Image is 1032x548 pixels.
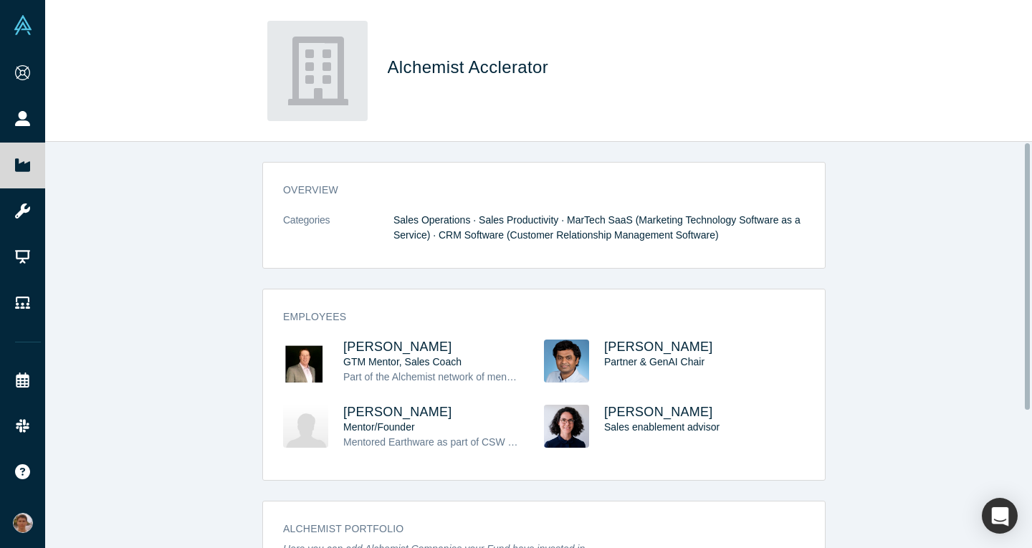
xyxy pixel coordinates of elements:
[343,405,452,419] a: [PERSON_NAME]
[544,340,589,383] img: Gnani Palanikumar's Profile Image
[343,371,889,383] span: Part of the Alchemist network of mentors and coaches, advising portfolio members on their Sales /...
[283,213,393,258] dt: Categories
[283,521,785,537] h3: Alchemist Portfolio
[604,421,720,433] span: Sales enablement advisor
[604,405,713,419] a: [PERSON_NAME]
[13,513,33,533] img: Mikhail Baklanov's Account
[283,309,785,325] h3: Employees
[267,21,368,121] img: Alchemist Acclerator's Logo
[544,405,589,448] img: Anne-Sophie Reinckens's Profile Image
[283,183,785,198] h3: overview
[343,421,415,433] span: Mentor/Founder
[343,356,462,367] span: GTM Mentor, Sales Coach
[604,340,713,354] a: [PERSON_NAME]
[343,340,452,354] a: [PERSON_NAME]
[388,57,554,77] span: Alchemist Acclerator
[13,15,33,35] img: Alchemist Vault Logo
[393,214,801,241] span: Sales Operations · Sales Productivity · MarTech SaaS (Marketing Technology Software as a Service)...
[604,356,704,367] span: Partner & GenAI Chair
[283,405,328,448] img: Naresh Nigam's Profile Image
[343,436,927,448] span: Mentored Earthware as part of CSW Cohort 3. I helped defining marketing strategy, logistics, fund...
[283,340,328,383] img: Doug Mooney's Profile Image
